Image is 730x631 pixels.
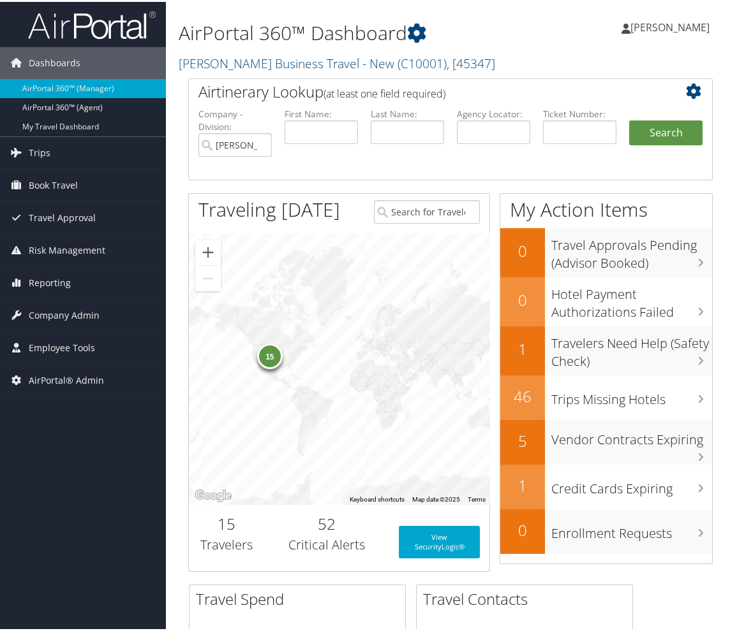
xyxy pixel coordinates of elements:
[195,238,221,263] button: Zoom in
[196,586,405,608] h2: Travel Spend
[257,342,282,367] div: 15
[500,384,545,405] h2: 46
[192,486,234,502] img: Google
[374,198,480,222] input: Search for Traveler
[468,494,486,501] a: Terms
[29,45,80,77] span: Dashboards
[551,326,712,368] h3: Travelers Need Help (Safety Check)
[500,275,712,324] a: 0Hotel Payment Authorizations Failed
[500,287,545,309] h2: 0
[29,233,105,265] span: Risk Management
[423,586,632,608] h2: Travel Contacts
[551,423,712,447] h3: Vendor Contracts Expiring
[198,79,659,101] h2: Airtinerary Lookup
[622,6,722,45] a: [PERSON_NAME]
[500,194,712,221] h1: My Action Items
[29,330,95,362] span: Employee Tools
[198,534,255,552] h3: Travelers
[29,168,78,199] span: Book Travel
[500,473,545,495] h2: 1
[179,53,495,70] a: [PERSON_NAME] Business Travel - New
[398,53,447,70] span: ( C10001 )
[29,135,50,167] span: Trips
[500,337,545,358] h2: 1
[447,53,495,70] span: , [ 45347 ]
[500,507,712,552] a: 0Enrollment Requests
[500,418,712,463] a: 5Vendor Contracts Expiring
[500,463,712,507] a: 1Credit Cards Expiring
[324,85,445,99] span: (at least one field required)
[371,106,444,119] label: Last Name:
[629,119,703,144] button: Search
[192,486,234,502] a: Open this area in Google Maps (opens a new window)
[543,106,616,119] label: Ticket Number:
[630,18,710,33] span: [PERSON_NAME]
[195,264,221,289] button: Zoom out
[551,472,712,496] h3: Credit Cards Expiring
[29,200,96,232] span: Travel Approval
[29,265,71,297] span: Reporting
[29,363,104,395] span: AirPortal® Admin
[500,238,545,260] h2: 0
[412,494,460,501] span: Map data ©2025
[198,194,340,221] h1: Traveling [DATE]
[551,277,712,319] h3: Hotel Payment Authorizations Failed
[198,106,272,132] label: Company - Division:
[274,534,380,552] h3: Critical Alerts
[457,106,530,119] label: Agency Locator:
[551,516,712,540] h3: Enrollment Requests
[500,324,712,374] a: 1Travelers Need Help (Safety Check)
[29,298,100,330] span: Company Admin
[551,382,712,407] h3: Trips Missing Hotels
[28,8,156,38] img: airportal-logo.png
[179,18,541,45] h1: AirPortal 360™ Dashboard
[500,518,545,539] h2: 0
[198,511,255,533] h2: 15
[500,428,545,450] h2: 5
[500,226,712,275] a: 0Travel Approvals Pending (Advisor Booked)
[285,106,358,119] label: First Name:
[399,524,480,556] a: View SecurityLogic®
[274,511,380,533] h2: 52
[500,374,712,418] a: 46Trips Missing Hotels
[551,228,712,270] h3: Travel Approvals Pending (Advisor Booked)
[350,493,405,502] button: Keyboard shortcuts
